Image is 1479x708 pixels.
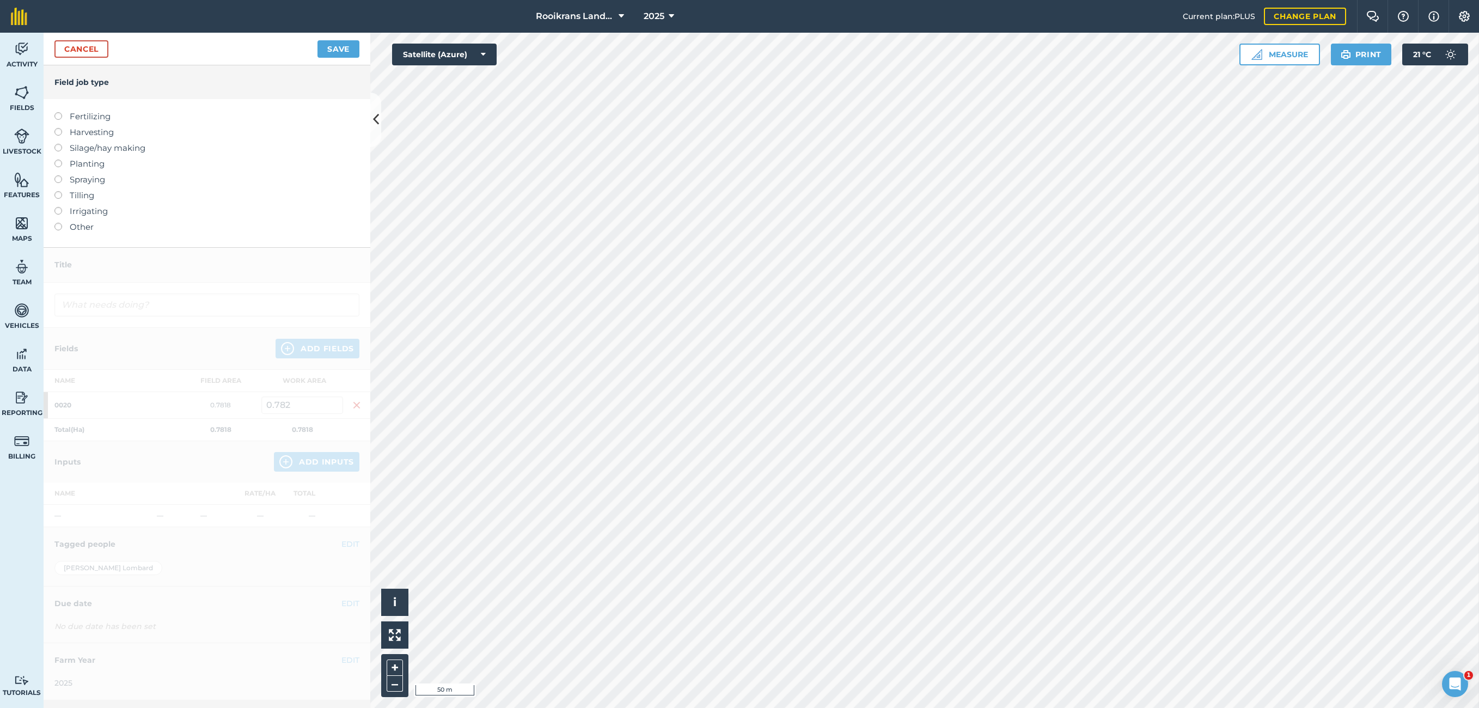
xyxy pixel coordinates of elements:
[389,629,401,641] img: Four arrows, one pointing top left, one top right, one bottom right and the last bottom left
[644,10,664,23] span: 2025
[1413,44,1431,65] span: 21 ° C
[1440,44,1462,65] img: svg+xml;base64,PD94bWwgdmVyc2lvbj0iMS4wIiBlbmNvZGluZz0idXRmLTgiPz4KPCEtLSBHZW5lcmF0b3I6IEFkb2JlIE...
[14,433,29,449] img: svg+xml;base64,PD94bWwgdmVyc2lvbj0iMS4wIiBlbmNvZGluZz0idXRmLTgiPz4KPCEtLSBHZW5lcmF0b3I6IEFkb2JlIE...
[1402,44,1468,65] button: 21 °C
[54,142,359,155] label: Silage/hay making
[1464,671,1473,680] span: 1
[14,389,29,406] img: svg+xml;base64,PD94bWwgdmVyc2lvbj0iMS4wIiBlbmNvZGluZz0idXRmLTgiPz4KPCEtLSBHZW5lcmF0b3I6IEFkb2JlIE...
[1458,11,1471,22] img: A cog icon
[54,40,108,58] a: Cancel
[1264,8,1346,25] a: Change plan
[1239,44,1320,65] button: Measure
[317,40,359,58] button: Save
[54,76,359,88] h4: Field job type
[54,173,359,186] label: Spraying
[54,189,359,202] label: Tilling
[14,172,29,188] img: svg+xml;base64,PHN2ZyB4bWxucz0iaHR0cDovL3d3dy53My5vcmcvMjAwMC9zdmciIHdpZHRoPSI1NiIgaGVpZ2h0PSI2MC...
[1331,44,1392,65] button: Print
[54,126,359,139] label: Harvesting
[536,10,614,23] span: Rooikrans Landgoed
[1183,10,1255,22] span: Current plan : PLUS
[1366,11,1379,22] img: Two speech bubbles overlapping with the left bubble in the forefront
[14,84,29,101] img: svg+xml;base64,PHN2ZyB4bWxucz0iaHR0cDovL3d3dy53My5vcmcvMjAwMC9zdmciIHdpZHRoPSI1NiIgaGVpZ2h0PSI2MC...
[14,41,29,57] img: svg+xml;base64,PD94bWwgdmVyc2lvbj0iMS4wIiBlbmNvZGluZz0idXRmLTgiPz4KPCEtLSBHZW5lcmF0b3I6IEFkb2JlIE...
[54,221,359,234] label: Other
[1251,49,1262,60] img: Ruler icon
[392,44,497,65] button: Satellite (Azure)
[54,157,359,170] label: Planting
[14,302,29,319] img: svg+xml;base64,PD94bWwgdmVyc2lvbj0iMS4wIiBlbmNvZGluZz0idXRmLTgiPz4KPCEtLSBHZW5lcmF0b3I6IEFkb2JlIE...
[1341,48,1351,61] img: svg+xml;base64,PHN2ZyB4bWxucz0iaHR0cDovL3d3dy53My5vcmcvMjAwMC9zdmciIHdpZHRoPSIxOSIgaGVpZ2h0PSIyNC...
[14,128,29,144] img: svg+xml;base64,PD94bWwgdmVyc2lvbj0iMS4wIiBlbmNvZGluZz0idXRmLTgiPz4KPCEtLSBHZW5lcmF0b3I6IEFkb2JlIE...
[1428,10,1439,23] img: svg+xml;base64,PHN2ZyB4bWxucz0iaHR0cDovL3d3dy53My5vcmcvMjAwMC9zdmciIHdpZHRoPSIxNyIgaGVpZ2h0PSIxNy...
[14,259,29,275] img: svg+xml;base64,PD94bWwgdmVyc2lvbj0iMS4wIiBlbmNvZGluZz0idXRmLTgiPz4KPCEtLSBHZW5lcmF0b3I6IEFkb2JlIE...
[381,589,408,616] button: i
[387,676,403,692] button: –
[393,595,396,609] span: i
[54,110,359,123] label: Fertilizing
[387,660,403,676] button: +
[14,215,29,231] img: svg+xml;base64,PHN2ZyB4bWxucz0iaHR0cDovL3d3dy53My5vcmcvMjAwMC9zdmciIHdpZHRoPSI1NiIgaGVpZ2h0PSI2MC...
[14,675,29,686] img: svg+xml;base64,PD94bWwgdmVyc2lvbj0iMS4wIiBlbmNvZGluZz0idXRmLTgiPz4KPCEtLSBHZW5lcmF0b3I6IEFkb2JlIE...
[1442,671,1468,697] iframe: Intercom live chat
[11,8,27,25] img: fieldmargin Logo
[54,205,359,218] label: Irrigating
[14,346,29,362] img: svg+xml;base64,PD94bWwgdmVyc2lvbj0iMS4wIiBlbmNvZGluZz0idXRmLTgiPz4KPCEtLSBHZW5lcmF0b3I6IEFkb2JlIE...
[1397,11,1410,22] img: A question mark icon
